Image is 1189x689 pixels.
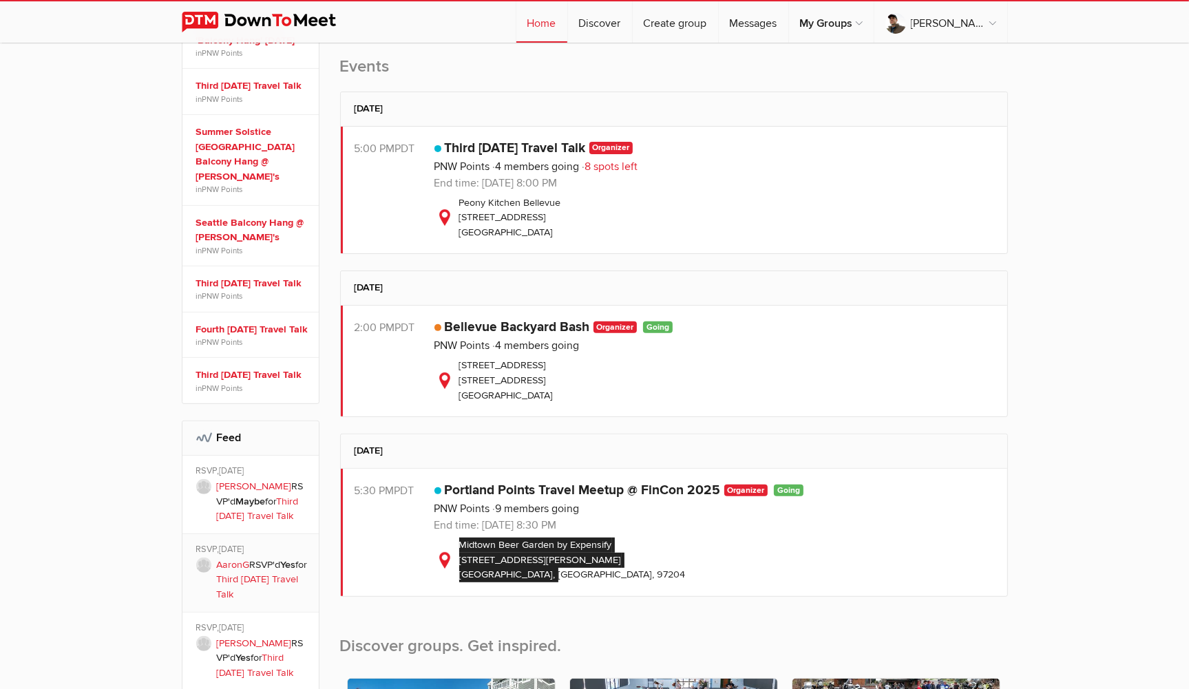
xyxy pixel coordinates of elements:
[516,1,567,43] a: Home
[196,322,309,337] a: Fourth [DATE] Travel Talk
[445,319,590,335] a: Bellevue Backyard Bash
[196,125,309,184] a: Summer Solstice [GEOGRAPHIC_DATA] Balcony Hang @ [PERSON_NAME]'s
[719,1,788,43] a: Messages
[217,480,292,492] a: [PERSON_NAME]
[217,637,292,649] a: [PERSON_NAME]
[355,140,434,157] div: 5:00 PM
[394,484,414,498] span: America/Los_Angeles
[202,383,243,393] a: PNW Points
[217,558,309,602] p: RSVP'd for
[643,321,673,333] span: Going
[724,485,768,496] span: Organizer
[395,142,415,156] span: America/Los_Angeles
[236,496,266,507] b: Maybe
[493,339,580,352] span: 4 members going
[582,160,638,173] span: 8 spots left
[355,319,434,336] div: 2:00 PM
[196,78,309,94] a: Third [DATE] Travel Talk
[196,421,305,454] h2: Feed
[874,1,1007,43] a: [PERSON_NAME]
[202,246,243,255] a: PNW Points
[196,94,309,105] span: in
[789,1,874,43] a: My Groups
[236,652,251,664] b: Yes
[196,290,309,301] span: in
[281,559,296,571] b: Yes
[196,465,309,479] div: RSVP,
[340,56,1008,92] h2: Events
[217,652,294,679] a: Third [DATE] Travel Talk
[196,544,309,558] div: RSVP,
[493,160,580,173] span: 4 members going
[202,337,243,347] a: PNW Points
[202,48,243,58] a: PNW Points
[434,518,557,532] span: End time: [DATE] 8:30 PM
[196,383,309,394] span: in
[217,559,250,571] a: AaronG
[355,483,434,499] div: 5:30 PM
[196,184,309,195] span: in
[217,636,309,681] p: RSVP'd for
[434,339,490,352] a: PNW Points
[196,368,309,383] a: Third [DATE] Travel Talk
[589,142,633,153] span: Organizer
[220,465,244,476] span: [DATE]
[220,622,244,633] span: [DATE]
[434,195,993,240] div: Peony Kitchen Bellevue [STREET_ADDRESS] [GEOGRAPHIC_DATA]
[774,485,803,496] span: Going
[340,613,1008,671] h2: Discover groups. Get inspired.
[182,12,357,32] img: DownToMeet
[633,1,718,43] a: Create group
[196,622,309,636] div: RSVP,
[434,176,558,190] span: End time: [DATE] 8:00 PM
[217,573,299,600] a: Third [DATE] Travel Talk
[196,276,309,291] a: Third [DATE] Travel Talk
[434,502,490,516] a: PNW Points
[196,215,309,245] a: Seattle Balcony Hang @ [PERSON_NAME]'s
[568,1,632,43] a: Discover
[355,271,993,304] h2: [DATE]
[445,482,721,498] a: Portland Points Travel Meetup @ FinCon 2025
[220,544,244,555] span: [DATE]
[434,160,490,173] a: PNW Points
[493,502,580,516] span: 9 members going
[202,94,243,104] a: PNW Points
[593,321,638,333] span: Organizer
[434,358,993,403] div: [STREET_ADDRESS] [STREET_ADDRESS] [GEOGRAPHIC_DATA]
[395,321,415,335] span: America/Los_Angeles
[196,245,309,256] span: in
[202,184,243,194] a: PNW Points
[355,92,993,125] h2: [DATE]
[202,291,243,301] a: PNW Points
[445,140,586,156] a: Third [DATE] Travel Talk
[196,337,309,348] span: in
[355,434,993,467] h2: [DATE]
[196,47,309,59] span: in
[217,479,309,524] p: RSVP'd for
[434,538,993,582] div: Midtown Beer Garden by Expensify [STREET_ADDRESS][PERSON_NAME] [GEOGRAPHIC_DATA], [GEOGRAPHIC_DAT...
